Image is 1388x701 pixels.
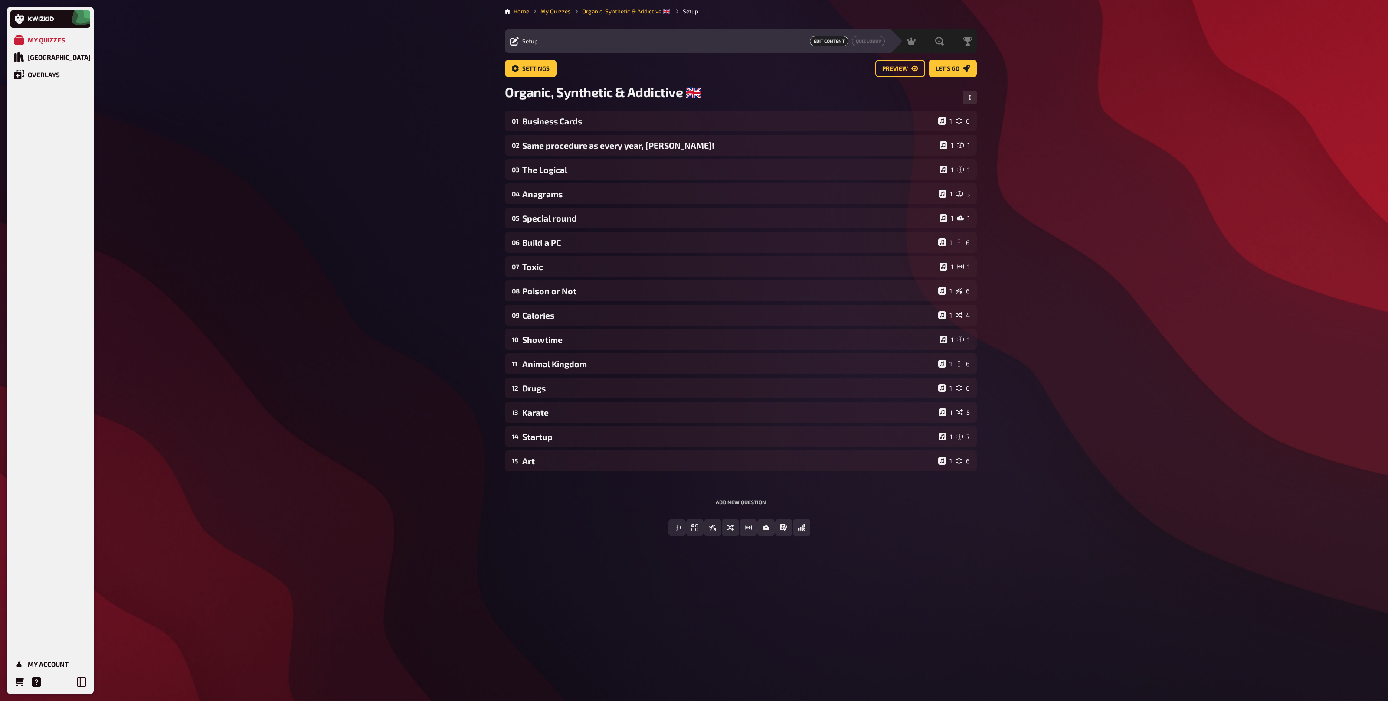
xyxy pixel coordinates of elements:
[522,286,935,296] div: Poison or Not
[522,310,935,320] div: Calories
[28,53,91,61] div: [GEOGRAPHIC_DATA]
[938,238,952,246] div: 1
[852,36,885,46] a: Quiz Lobby
[505,84,704,100] span: Organic, Synthetic & Addictive ​🇬🇧 ​
[512,166,519,173] div: 03
[956,360,970,368] div: 6
[512,311,519,319] div: 09
[10,655,90,673] a: My Account
[957,263,970,271] div: 1
[963,91,977,104] button: Change Order
[522,38,538,45] span: Setup
[512,360,519,368] div: 11
[956,190,970,198] div: 3
[956,433,970,440] div: 7
[522,432,935,442] div: Startup
[740,519,757,536] button: Estimation Question
[956,117,970,125] div: 6
[704,519,721,536] button: True / False
[938,287,952,295] div: 1
[775,519,792,536] button: Prose (Long text)
[512,287,519,295] div: 08
[522,359,935,369] div: Animal Kingdom
[522,213,936,223] div: Special round
[671,7,698,16] li: Setup
[522,383,935,393] div: Drugs
[668,519,686,536] button: Free Text Input
[522,335,936,345] div: Showtime
[522,262,936,272] div: Toxic
[956,311,970,319] div: 4
[939,190,953,198] div: 1
[938,384,952,392] div: 1
[512,117,519,125] div: 01
[522,66,550,72] span: Settings
[512,263,519,271] div: 07
[522,116,935,126] div: Business Cards
[10,49,90,66] a: Quiz Library
[938,360,952,368] div: 1
[28,71,60,78] div: Overlays
[10,66,90,83] a: Overlays
[957,141,970,149] div: 1
[512,214,519,222] div: 05
[522,165,936,175] div: The Logical
[28,36,65,44] div: My Quizzes
[512,190,519,198] div: 04
[623,485,859,512] div: Add new question
[940,214,953,222] div: 1
[582,8,671,15] a: Organic, Synthetic & Addictive ​🇬🇧 ​
[757,519,775,536] button: Image Answer
[512,433,519,440] div: 14
[957,214,970,222] div: 1
[28,660,69,668] div: My Account
[940,141,953,149] div: 1
[940,263,953,271] div: 1
[938,457,952,465] div: 1
[10,31,90,49] a: My Quizzes
[940,336,953,343] div: 1
[514,8,529,15] a: Home
[512,238,519,246] div: 06
[28,673,45,691] a: Help
[936,66,959,72] span: Let's go
[512,408,519,416] div: 13
[810,36,848,46] span: Edit Content
[793,519,810,536] button: Offline Question
[939,433,953,440] div: 1
[875,60,925,77] a: Preview
[956,238,970,246] div: 6
[514,7,529,16] li: Home
[940,166,953,173] div: 1
[571,7,671,16] li: Organic, Synthetic & Addictive ​🇬🇧 ​
[929,60,977,77] a: Let's go
[540,8,571,15] a: My Quizzes
[956,287,970,295] div: 6
[522,140,936,150] div: Same procedure as every year, [PERSON_NAME]!
[956,408,970,416] div: 5
[956,457,970,465] div: 6
[512,336,519,343] div: 10
[522,408,935,417] div: Karate
[512,141,519,149] div: 02
[957,166,970,173] div: 1
[522,238,935,248] div: Build a PC
[938,311,952,319] div: 1
[505,60,557,77] a: Settings
[512,384,519,392] div: 12
[722,519,739,536] button: Sorting Question
[882,66,908,72] span: Preview
[686,519,704,536] button: Multiple Choice
[957,336,970,343] div: 1
[522,189,935,199] div: Anagrams
[10,673,28,691] a: Orders
[522,456,935,466] div: Art
[529,7,571,16] li: My Quizzes
[956,384,970,392] div: 6
[939,408,953,416] div: 1
[938,117,952,125] div: 1
[512,457,519,465] div: 15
